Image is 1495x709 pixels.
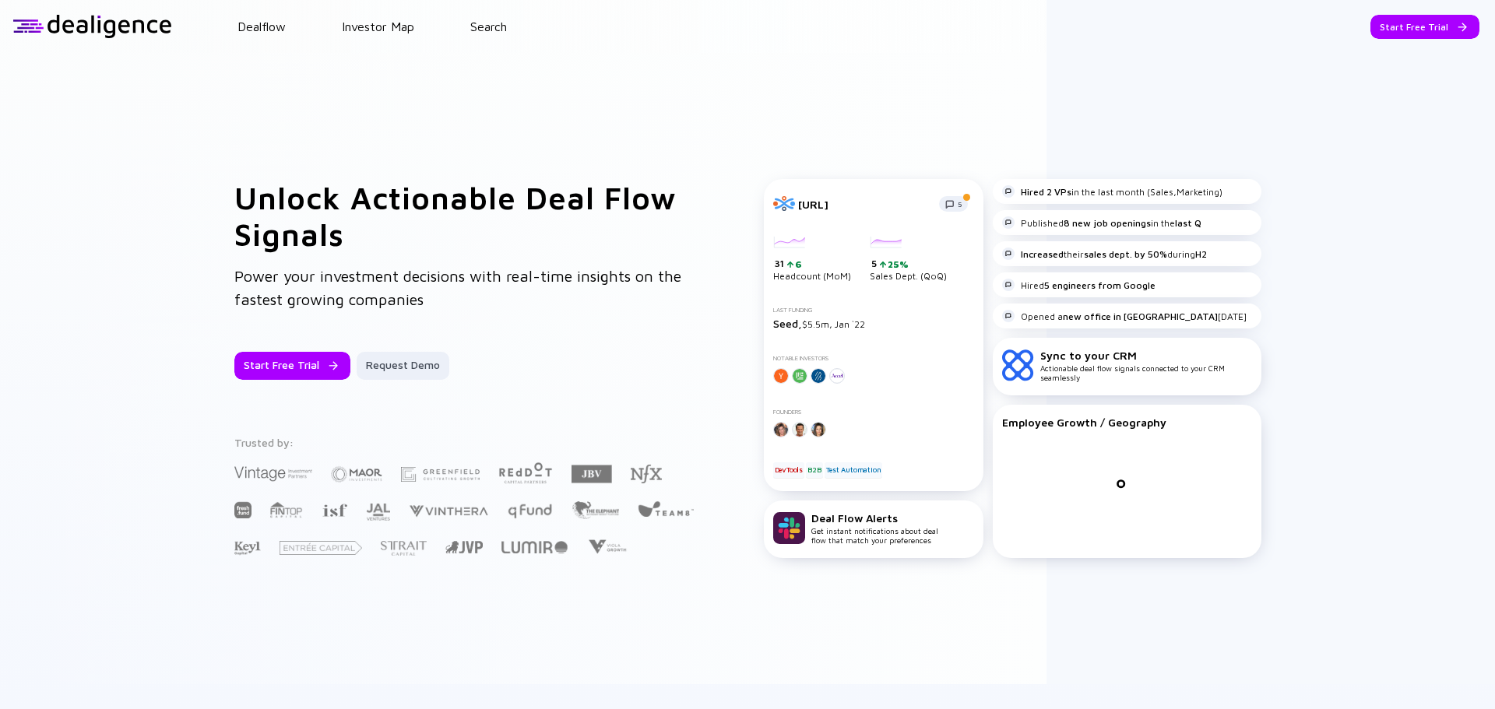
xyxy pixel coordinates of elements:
[1002,247,1207,260] div: their during
[1002,185,1222,198] div: in the last month (Sales,Marketing)
[270,501,303,518] img: FINTOP Capital
[381,541,427,556] img: Strait Capital
[470,19,507,33] a: Search
[773,355,974,362] div: Notable Investors
[773,307,974,314] div: Last Funding
[401,467,480,482] img: Greenfield Partners
[445,541,483,553] img: Jerusalem Venture Partners
[1063,311,1218,322] strong: new office in [GEOGRAPHIC_DATA]
[825,462,882,478] div: Test Automation
[366,504,390,521] img: JAL Ventures
[870,237,947,282] div: Sales Dept. (QoQ)
[342,19,414,33] a: Investor Map
[638,500,694,517] img: Team8
[773,317,802,330] span: Seed,
[1040,349,1252,382] div: Actionable deal flow signals connected to your CRM seamlessly
[572,464,612,484] img: JBV Capital
[322,503,347,517] img: Israel Secondary Fund
[507,501,553,520] img: Q Fund
[886,258,909,270] div: 25%
[1175,217,1201,229] strong: last Q
[773,237,851,282] div: Headcount (MoM)
[1084,248,1167,260] strong: sales dept. by 50%
[586,539,628,554] img: Viola Growth
[1002,416,1252,429] div: Employee Growth / Geography
[811,511,938,545] div: Get instant notifications about deal flow that match your preferences
[806,462,822,478] div: B2B
[773,317,974,330] div: $5.5m, Jan `22
[1195,248,1207,260] strong: H2
[234,352,350,380] button: Start Free Trial
[631,465,662,483] img: NFX
[280,541,362,555] img: Entrée Capital
[1002,279,1156,291] div: Hired
[798,198,930,211] div: [URL]
[871,258,947,270] div: 5
[572,501,619,519] img: The Elephant
[501,541,568,553] img: Lumir Ventures
[773,462,804,478] div: DevTools
[1021,186,1071,198] strong: Hired 2 VPs
[234,436,697,449] div: Trusted by:
[811,511,938,525] div: Deal Flow Alerts
[234,465,312,483] img: Vintage Investment Partners
[498,459,553,485] img: Red Dot Capital Partners
[1021,248,1064,260] strong: Increased
[409,504,488,518] img: Vinthera
[234,541,261,556] img: Key1 Capital
[1064,217,1151,229] strong: 8 new job openings
[1040,349,1252,362] div: Sync to your CRM
[234,179,702,252] h1: Unlock Actionable Deal Flow Signals
[793,258,802,270] div: 6
[331,462,382,487] img: Maor Investments
[1370,15,1479,39] button: Start Free Trial
[1002,216,1201,229] div: Published in the
[773,409,974,416] div: Founders
[234,267,681,308] span: Power your investment decisions with real-time insights on the fastest growing companies
[1002,310,1247,322] div: Opened a [DATE]
[357,352,449,380] button: Request Demo
[775,258,851,270] div: 31
[237,19,286,33] a: Dealflow
[1044,279,1156,291] strong: 5 engineers from Google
